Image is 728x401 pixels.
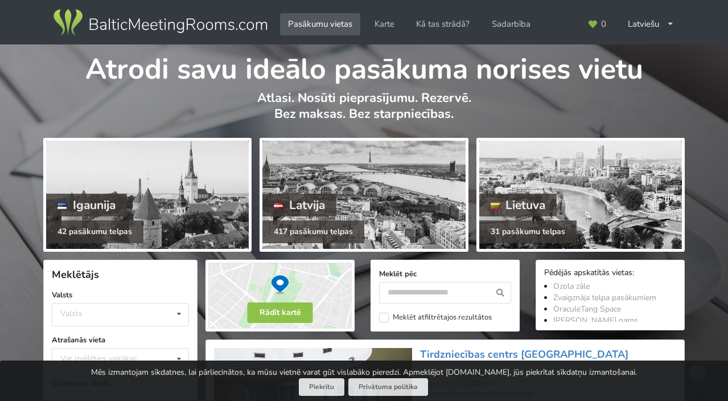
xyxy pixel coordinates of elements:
[379,313,492,322] label: Meklēt atfiltrētajos rezultātos
[484,13,538,35] a: Sadarbība
[46,220,143,243] div: 42 pasākumu telpas
[43,90,685,134] p: Atlasi. Nosūti pieprasījumu. Rezervē. Bez maksas. Bez starpniecības.
[367,13,402,35] a: Karte
[553,292,656,303] a: Zvaigznāja telpa pasākumiem
[52,268,99,281] span: Meklētājs
[479,220,577,243] div: 31 pasākumu telpas
[280,13,360,35] a: Pasākumu vietas
[60,309,83,318] div: Valsts
[348,378,428,396] a: Privātuma politika
[52,334,189,346] label: Atrašanās vieta
[553,281,590,292] a: Ozola zāle
[553,315,638,326] a: [PERSON_NAME] nams
[479,194,557,216] div: Lietuva
[51,7,269,39] img: Baltic Meeting Rooms
[57,352,163,365] div: Var izvēlēties vairākas
[260,138,468,252] a: Latvija 417 pasākumu telpas
[379,268,511,280] label: Meklēt pēc
[544,268,676,279] div: Pēdējās apskatītās vietas:
[262,220,364,243] div: 417 pasākumu telpas
[420,347,628,361] a: Tirdzniecības centrs [GEOGRAPHIC_DATA]
[620,13,682,35] div: Latviešu
[43,138,252,252] a: Igaunija 42 pasākumu telpas
[205,260,355,332] img: Rādīt kartē
[43,44,685,88] h1: Atrodi savu ideālo pasākuma norises vietu
[299,378,344,396] button: Piekrītu
[476,138,685,252] a: Lietuva 31 pasākumu telpas
[248,302,313,323] button: Rādīt kartē
[52,289,189,301] label: Valsts
[262,194,336,216] div: Latvija
[408,13,478,35] a: Kā tas strādā?
[553,304,621,314] a: OraculeTang Space
[601,20,606,28] span: 0
[46,194,127,216] div: Igaunija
